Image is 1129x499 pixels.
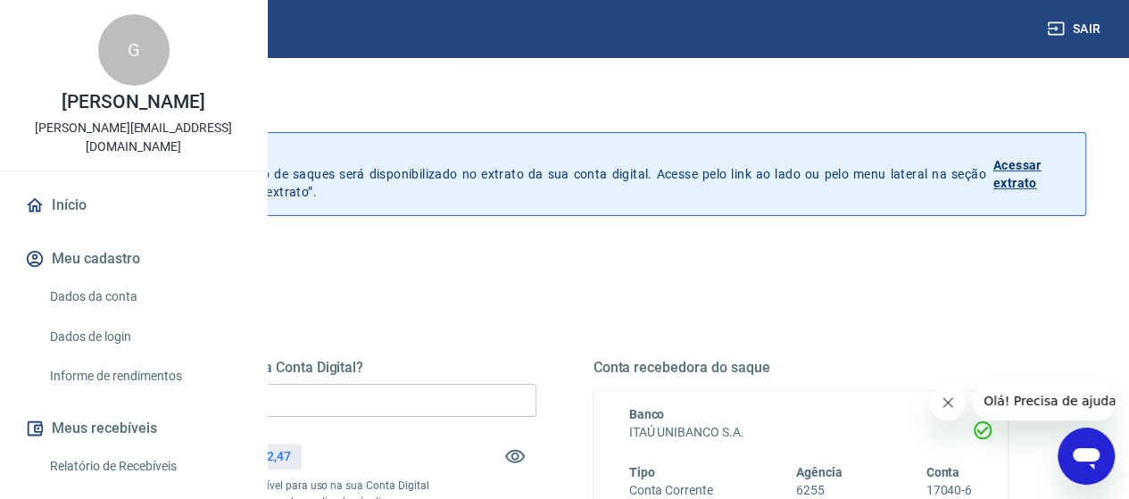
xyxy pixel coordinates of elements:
p: Histórico de saques [96,147,986,165]
span: Olá! Precisa de ajuda? [11,12,150,27]
p: Acessar extrato [993,156,1071,192]
p: A partir de agora, o histórico de saques será disponibilizado no extrato da sua conta digital. Ac... [96,147,986,201]
button: Meu cadastro [21,239,245,279]
span: Tipo [629,465,655,479]
h3: Saque [43,93,1086,118]
button: Meus recebíveis [21,409,245,448]
iframe: Mensagem da empresa [973,381,1115,420]
span: Banco [629,407,665,421]
button: Sair [1043,12,1108,46]
h5: Conta recebedora do saque [594,359,1009,377]
span: Agência [796,465,843,479]
h6: ITAÚ UNIBANCO S.A. [629,423,973,442]
a: Dados da conta [43,279,245,315]
p: [PERSON_NAME] [62,93,204,112]
a: Dados de login [43,319,245,355]
div: G [98,14,170,86]
iframe: Fechar mensagem [930,385,966,420]
a: Informe de rendimentos [43,358,245,395]
iframe: Botão para abrir a janela de mensagens [1058,428,1115,485]
p: R$ 33.852,47 [217,447,290,466]
a: Acessar extrato [993,147,1071,201]
a: Início [21,186,245,225]
span: Conta [926,465,959,479]
p: [PERSON_NAME][EMAIL_ADDRESS][DOMAIN_NAME] [14,119,253,156]
h5: Quanto deseja sacar da Conta Digital? [121,359,536,377]
a: Relatório de Recebíveis [43,448,245,485]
